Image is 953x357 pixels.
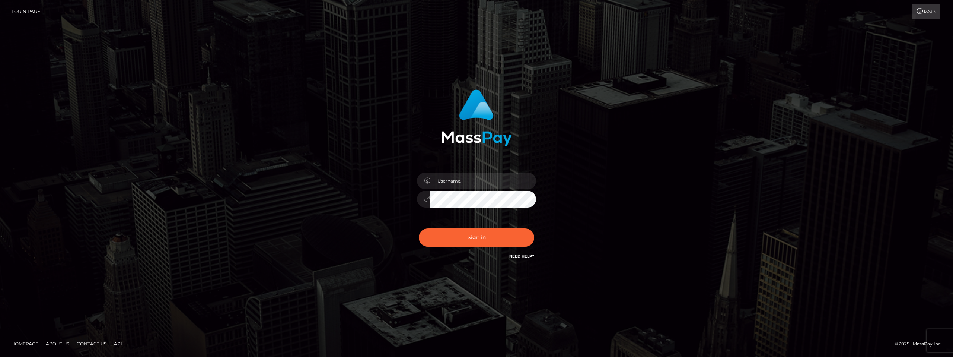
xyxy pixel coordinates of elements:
a: API [111,338,125,350]
button: Sign in [419,228,534,247]
a: Homepage [8,338,41,350]
img: MassPay Login [441,89,512,146]
div: © 2025 , MassPay Inc. [895,340,947,348]
a: Contact Us [74,338,109,350]
a: Login [912,4,940,19]
a: About Us [43,338,72,350]
input: Username... [430,173,536,189]
a: Login Page [12,4,40,19]
a: Need Help? [509,254,534,259]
